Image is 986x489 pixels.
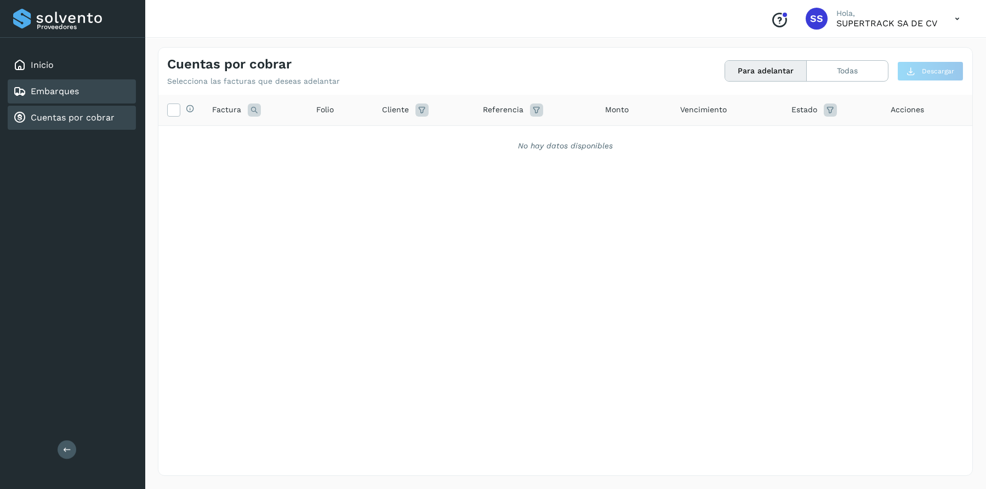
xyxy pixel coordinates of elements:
[37,23,132,31] p: Proveedores
[8,79,136,103] div: Embarques
[31,112,115,123] a: Cuentas por cobrar
[725,61,807,81] button: Para adelantar
[8,106,136,130] div: Cuentas por cobrar
[316,104,334,116] span: Folio
[8,53,136,77] div: Inicio
[922,66,954,76] span: Descargar
[680,104,727,116] span: Vencimiento
[31,60,54,70] a: Inicio
[173,140,958,152] div: No hay datos disponibles
[807,61,888,81] button: Todas
[167,56,292,72] h4: Cuentas por cobrar
[31,86,79,96] a: Embarques
[212,104,241,116] span: Factura
[167,77,340,86] p: Selecciona las facturas que deseas adelantar
[897,61,964,81] button: Descargar
[891,104,924,116] span: Acciones
[483,104,523,116] span: Referencia
[605,104,629,116] span: Monto
[836,9,937,18] p: Hola,
[791,104,817,116] span: Estado
[836,18,937,28] p: SUPERTRACK SA DE CV
[382,104,409,116] span: Cliente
